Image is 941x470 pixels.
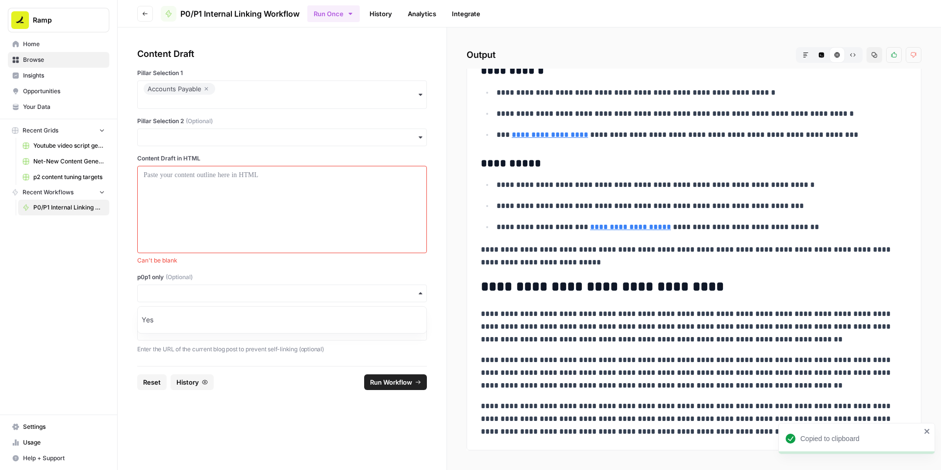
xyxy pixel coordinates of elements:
label: Pillar Selection 1 [137,69,427,78]
span: Reset [143,377,161,387]
div: Copied to clipboard [800,434,921,444]
a: P0/P1 Internal Linking Workflow [161,6,299,22]
button: close [924,427,931,435]
span: Help + Support [23,454,105,463]
button: Recent Workflows [8,185,109,200]
span: Browse [23,55,105,64]
h2: Output [467,47,921,63]
a: Opportunities [8,83,109,99]
button: Reset [137,374,167,390]
span: Net-New Content Generator - Grid Template [33,157,105,166]
span: Ramp [33,15,92,25]
span: History [176,377,199,387]
span: Youtube video script generator [33,141,105,150]
label: Content Draft in HTML [137,154,427,163]
a: Net-New Content Generator - Grid Template [18,154,109,169]
span: (Optional) [186,117,213,126]
a: P0/P1 Internal Linking Workflow [18,200,109,215]
label: p0p1 only [137,273,427,282]
button: Run Workflow [364,374,427,390]
span: P0/P1 Internal Linking Workflow [33,203,105,212]
a: History [364,6,398,22]
span: Settings [23,422,105,431]
a: Settings [8,419,109,435]
div: Yes [138,311,426,329]
a: Analytics [402,6,442,22]
button: Workspace: Ramp [8,8,109,32]
button: Run Once [307,5,360,22]
button: Accounts Payable [137,80,427,109]
span: Recent Grids [23,126,58,135]
span: Home [23,40,105,49]
span: (Optional) [166,273,193,282]
span: Usage [23,438,105,447]
span: Run Workflow [370,377,412,387]
img: Ramp Logo [11,11,29,29]
a: Integrate [446,6,486,22]
div: Content Draft [137,47,427,61]
span: p2 content tuning targets [33,173,105,182]
label: Pillar Selection 2 [137,117,427,126]
span: P0/P1 Internal Linking Workflow [180,8,299,20]
span: Opportunities [23,87,105,96]
a: Home [8,36,109,52]
a: Your Data [8,99,109,115]
button: History [171,374,214,390]
a: Usage [8,435,109,450]
a: Browse [8,52,109,68]
span: Can't be blank [137,256,427,265]
button: Recent Grids [8,123,109,138]
span: Insights [23,71,105,80]
div: Accounts Payable [148,83,211,95]
a: Insights [8,68,109,83]
span: Recent Workflows [23,188,74,197]
a: p2 content tuning targets [18,169,109,185]
p: Enter the URL of the current blog post to prevent self-linking (optional) [137,344,427,354]
button: Help + Support [8,450,109,466]
span: Your Data [23,103,105,111]
a: Youtube video script generator [18,138,109,154]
